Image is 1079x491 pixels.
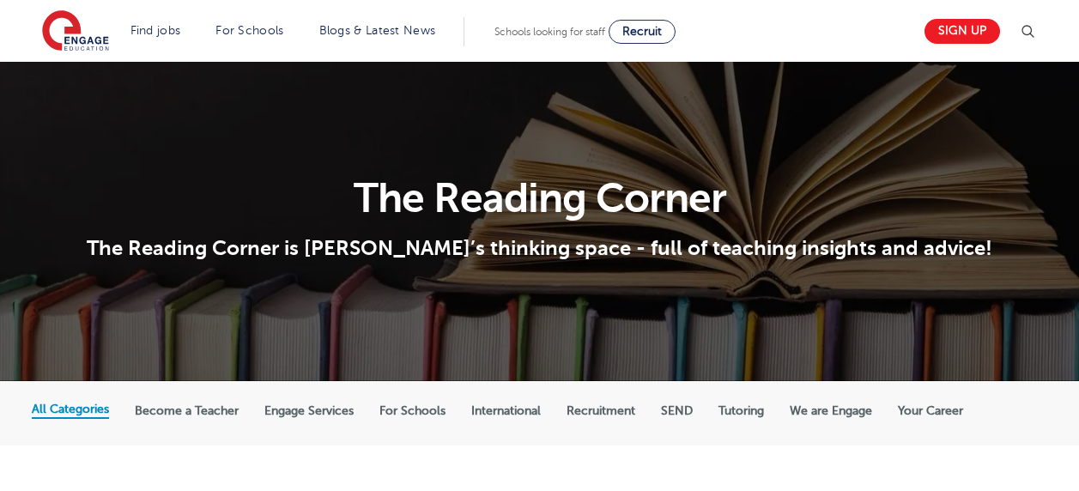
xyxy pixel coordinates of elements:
span: Schools looking for staff [494,26,605,38]
label: Your Career [898,403,963,419]
label: For Schools [379,403,446,419]
label: We are Engage [790,403,872,419]
a: Recruit [609,20,676,44]
a: Sign up [924,19,1000,44]
label: International [471,403,541,419]
label: SEND [661,403,693,419]
p: The Reading Corner is [PERSON_NAME]’s thinking space - full of teaching insights and advice! [32,235,1047,261]
label: Become a Teacher [135,403,239,419]
span: Recruit [622,25,662,38]
a: Find jobs [130,24,181,37]
label: Recruitment [567,403,635,419]
a: Blogs & Latest News [319,24,436,37]
a: For Schools [215,24,283,37]
label: All Categories [32,402,109,417]
label: Engage Services [264,403,354,419]
label: Tutoring [718,403,764,419]
h1: The Reading Corner [32,178,1047,219]
img: Engage Education [42,10,109,53]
